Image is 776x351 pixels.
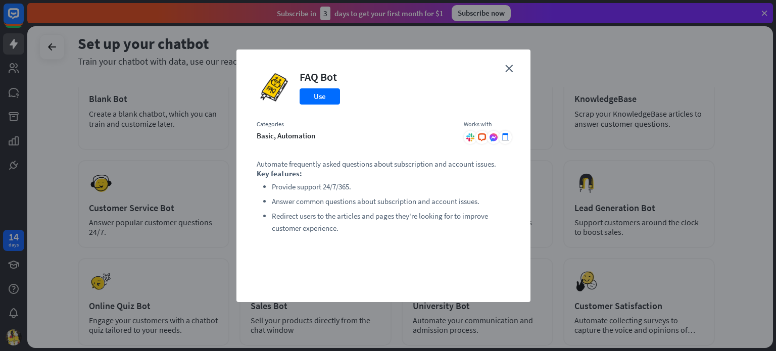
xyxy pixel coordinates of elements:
[300,88,340,105] button: Use
[272,210,510,234] li: Redirect users to the articles and pages they're looking for to improve customer experience.
[257,120,454,128] div: Categories
[272,195,510,208] li: Answer common questions about subscription and account issues.
[464,120,510,128] div: Works with
[257,169,302,178] strong: Key features:
[257,70,292,105] img: FAQ Bot
[505,65,513,72] i: close
[272,181,510,193] li: Provide support 24/7/365.
[257,131,454,140] div: basic, automation
[8,4,38,34] button: Open LiveChat chat widget
[300,70,340,84] div: FAQ Bot
[257,159,510,169] p: Automate frequently asked questions about subscription and account issues.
